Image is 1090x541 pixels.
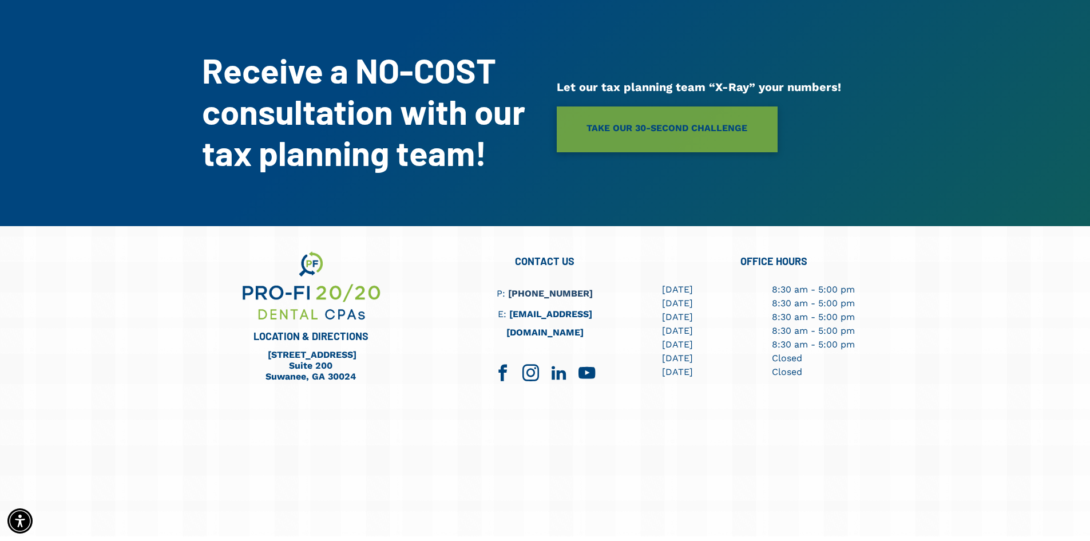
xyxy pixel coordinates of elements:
[7,508,33,534] div: Accessibility Menu
[289,360,332,371] a: Suite 200
[506,309,592,338] a: [EMAIL_ADDRESS][DOMAIN_NAME]
[518,361,544,389] a: instagram
[772,366,802,377] span: Closed
[546,361,572,389] a: linkedin
[662,298,693,309] span: [DATE]
[515,255,574,267] span: CONTACT US
[202,49,525,173] strong: Receive a NO-COST consultation with our tax planning team!
[740,255,807,267] span: OFFICE HOURS
[574,361,600,389] a: youtube
[772,325,855,336] span: 8:30 am - 5:00 pm
[772,311,855,322] span: 8:30 am - 5:00 pm
[772,298,855,309] span: 8:30 am - 5:00 pm
[557,80,841,94] span: Let our tax planning team “X-Ray” your numbers!
[490,361,516,389] a: facebook
[586,115,747,141] span: TAKE OUR 30-SECOND CHALLENGE
[662,311,693,322] span: [DATE]
[662,284,693,295] span: [DATE]
[772,353,802,364] span: Closed
[240,249,381,323] img: We are your dental business support consultants
[265,371,356,382] a: Suwanee, GA 30024
[662,353,693,364] span: [DATE]
[662,366,693,377] span: [DATE]
[508,288,593,299] a: [PHONE_NUMBER]
[662,339,693,350] span: [DATE]
[268,349,356,360] a: [STREET_ADDRESS]
[662,325,693,336] span: [DATE]
[498,309,506,319] span: E:
[497,288,505,299] span: P:
[772,284,855,295] span: 8:30 am - 5:00 pm
[253,330,368,342] span: LOCATION & DIRECTIONS
[772,339,855,350] span: 8:30 am - 5:00 pm
[557,106,778,152] a: TAKE OUR 30-SECOND CHALLENGE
